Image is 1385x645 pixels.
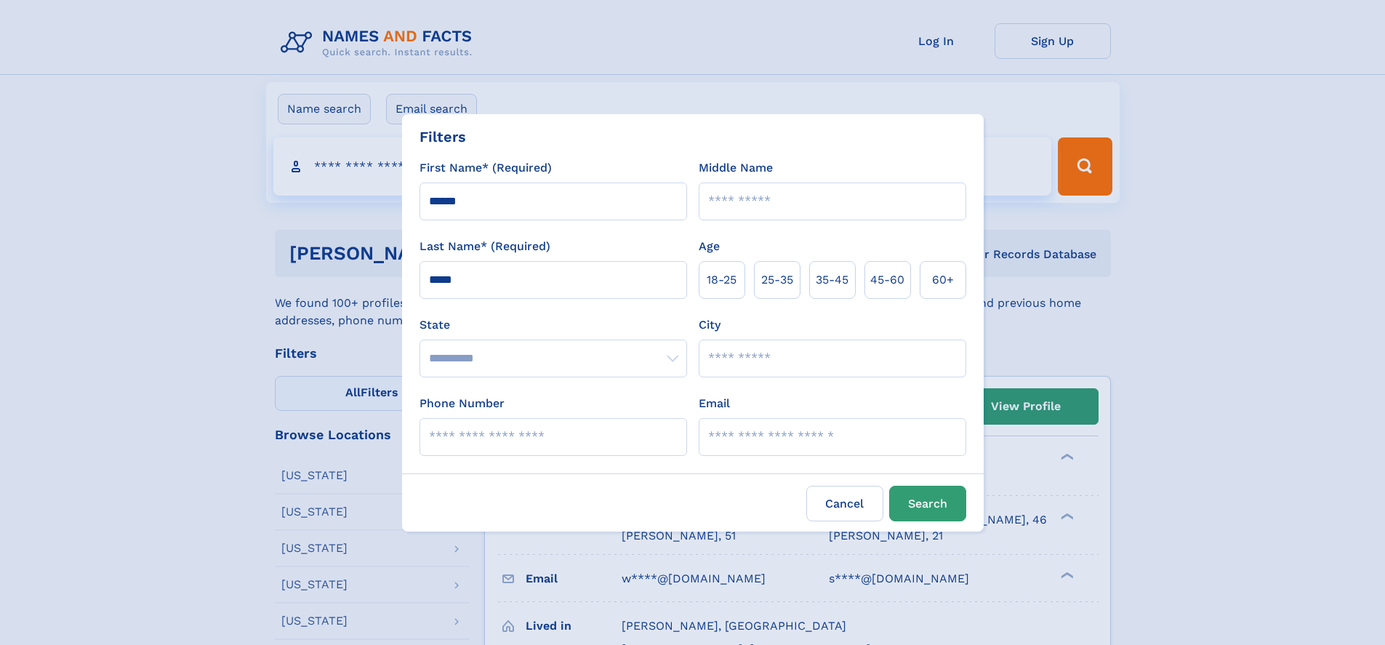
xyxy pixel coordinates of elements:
[761,271,793,289] span: 25‑35
[419,238,550,255] label: Last Name* (Required)
[699,238,720,255] label: Age
[806,486,883,521] label: Cancel
[870,271,904,289] span: 45‑60
[699,395,730,412] label: Email
[419,159,552,177] label: First Name* (Required)
[419,126,466,148] div: Filters
[699,316,720,334] label: City
[816,271,848,289] span: 35‑45
[419,316,687,334] label: State
[419,395,505,412] label: Phone Number
[707,271,736,289] span: 18‑25
[932,271,954,289] span: 60+
[889,486,966,521] button: Search
[699,159,773,177] label: Middle Name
